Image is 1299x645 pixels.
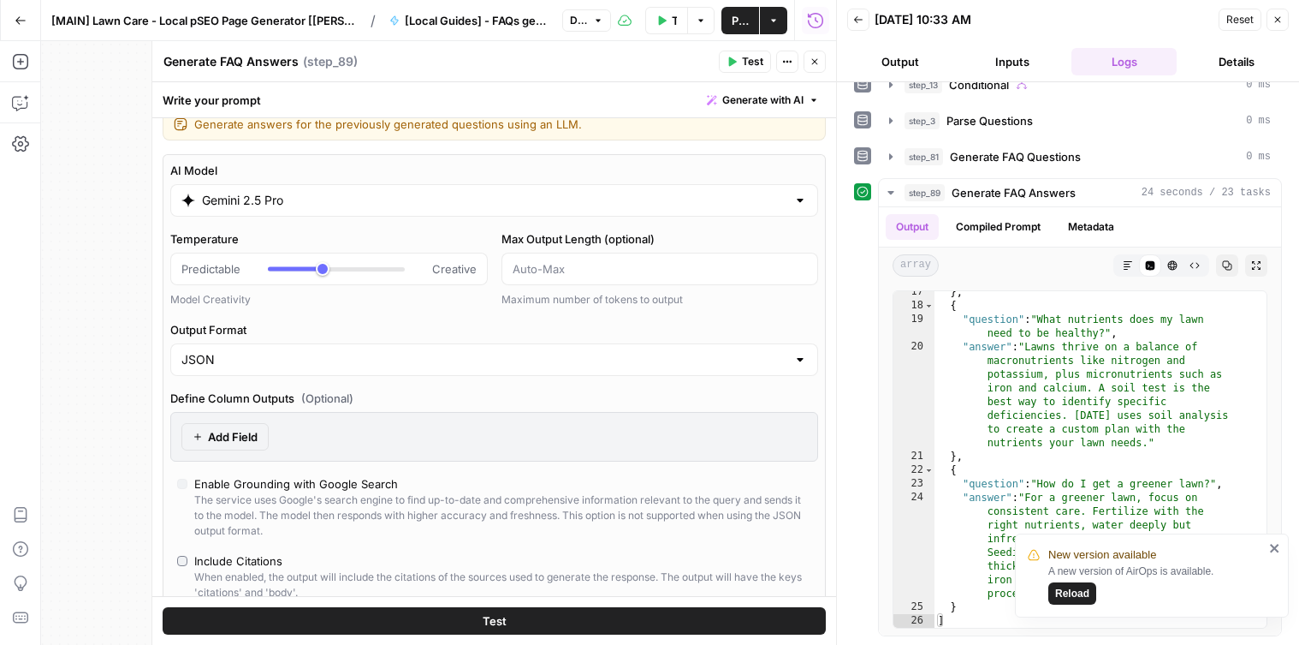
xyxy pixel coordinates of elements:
[949,76,1009,93] span: Conditional
[893,340,934,450] div: 20
[163,607,826,635] button: Test
[847,48,952,75] button: Output
[202,192,786,209] input: Select a model
[194,570,811,600] div: When enabled, the output will include the citations of the sources used to generate the response....
[194,475,398,493] div: Enable Grounding with Google Search
[905,148,943,165] span: step_81
[722,93,804,108] span: Generate with AI
[1219,9,1261,31] button: Reset
[924,463,934,477] span: Toggle code folding, rows 22 through 25
[893,450,934,463] div: 21
[1058,214,1124,240] button: Metadata
[946,112,1033,129] span: Parse Questions
[301,390,353,407] span: (Optional)
[719,51,771,73] button: Test
[742,54,763,69] span: Test
[905,112,940,129] span: step_3
[303,53,358,70] span: ( step_89 )
[51,12,357,29] span: [MAIN] Lawn Care - Local pSEO Page Generator [[PERSON_NAME]]
[1246,77,1271,93] span: 0 ms
[1142,185,1271,200] span: 24 seconds / 23 tasks
[893,600,934,614] div: 25
[170,292,488,308] div: Model Creativity
[181,423,269,451] button: Add Field
[924,299,934,313] span: Toggle code folding, rows 18 through 21
[879,143,1281,170] button: 0 ms
[1183,48,1289,75] button: Details
[41,7,367,34] button: [MAIN] Lawn Care - Local pSEO Page Generator [[PERSON_NAME]]
[879,107,1281,134] button: 0 ms
[1055,586,1089,601] span: Reload
[893,285,934,299] div: 17
[672,12,677,29] span: Test Workflow
[1048,564,1264,605] div: A new version of AirOps is available.
[905,184,945,201] span: step_89
[732,12,749,29] span: Publish
[177,556,187,566] input: Include CitationsWhen enabled, the output will include the citations of the sources used to gener...
[170,162,818,179] label: AI Model
[879,207,1281,636] div: 24 seconds / 23 tasks
[501,230,819,248] label: Max Output Length (optional)
[893,477,934,491] div: 23
[700,89,826,111] button: Generate with AI
[379,7,559,34] button: [Local Guides] - FAQs generator
[952,184,1076,201] span: Generate FAQ Answers
[645,7,687,34] button: Test Workflow
[405,12,549,29] span: [Local Guides] - FAQs generator
[170,321,818,338] label: Output Format
[1246,113,1271,128] span: 0 ms
[170,230,488,248] label: Temperature
[946,214,1051,240] button: Compiled Prompt
[194,116,815,133] textarea: Generate answers for the previously generated questions using an LLM.
[879,71,1281,99] button: 0 ms
[1071,48,1177,75] button: Logs
[950,148,1081,165] span: Generate FAQ Questions
[893,614,934,628] div: 26
[570,13,588,28] span: Draft
[1269,541,1281,555] button: close
[886,214,939,240] button: Output
[163,53,299,70] textarea: Generate FAQ Answers
[371,10,376,31] span: /
[721,7,759,34] button: Publish
[1246,149,1271,164] span: 0 ms
[194,493,811,539] div: The service uses Google's search engine to find up-to-date and comprehensive information relevant...
[1226,12,1254,27] span: Reset
[194,552,282,570] div: Include Citations
[879,179,1281,206] button: 24 seconds / 23 tasks
[1048,546,1156,564] span: New version available
[893,463,934,477] div: 22
[181,351,786,368] input: JSON
[181,260,240,278] span: Predictable
[483,612,507,630] span: Test
[208,428,258,445] span: Add Field
[905,76,942,93] span: step_13
[152,82,836,117] div: Write your prompt
[432,260,477,278] span: Creative
[893,313,934,340] div: 19
[893,254,939,277] span: array
[170,390,818,407] label: Define Column Outputs
[177,479,187,489] input: Enable Grounding with Google SearchThe service uses Google's search engine to find up-to-date and...
[893,299,934,313] div: 18
[1048,582,1096,605] button: Reload
[959,48,1065,75] button: Inputs
[501,292,819,308] div: Maximum number of tokens to output
[562,9,611,32] button: Draft
[893,491,934,600] div: 24
[513,260,808,278] input: Auto-Max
